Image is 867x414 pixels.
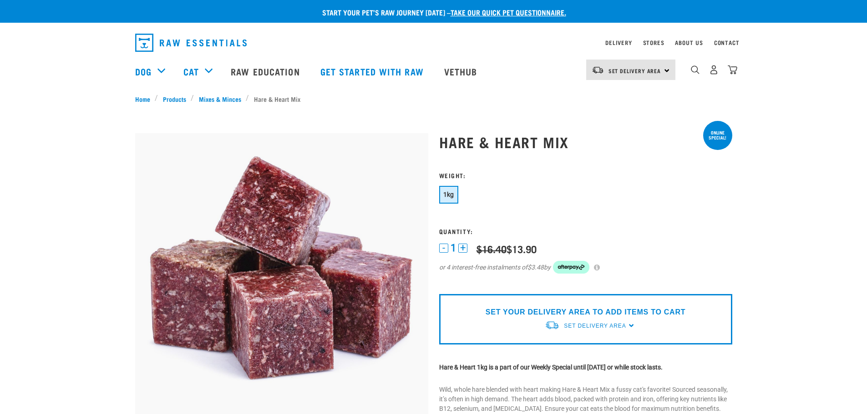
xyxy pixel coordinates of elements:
[728,65,737,75] img: home-icon@2x.png
[451,243,456,253] span: 1
[443,191,454,198] span: 1kg
[194,94,246,104] a: Mixes & Minces
[183,65,199,78] a: Cat
[592,66,604,74] img: van-moving.png
[545,320,559,330] img: van-moving.png
[135,94,155,104] a: Home
[439,172,732,179] h3: Weight:
[439,244,448,253] button: -
[643,41,664,44] a: Stores
[527,263,544,272] span: $3.48
[435,53,489,90] a: Vethub
[691,65,700,74] img: home-icon-1@2x.png
[564,323,626,329] span: Set Delivery Area
[605,41,632,44] a: Delivery
[709,65,719,75] img: user.png
[477,246,507,251] strike: $16.40
[439,186,458,204] button: 1kg
[128,30,740,55] nav: dropdown navigation
[439,228,732,234] h3: Quantity:
[135,94,732,104] nav: breadcrumbs
[135,34,247,52] img: Raw Essentials Logo
[608,69,661,72] span: Set Delivery Area
[458,244,467,253] button: +
[486,307,685,318] p: SET YOUR DELIVERY AREA TO ADD ITEMS TO CART
[439,261,732,274] div: or 4 interest-free instalments of by
[675,41,703,44] a: About Us
[451,10,566,14] a: take our quick pet questionnaire.
[477,243,537,254] div: $13.90
[158,94,191,104] a: Products
[439,134,732,150] h1: Hare & Heart Mix
[714,41,740,44] a: Contact
[439,364,663,371] strong: Hare & Heart 1kg is a part of our Weekly Special until [DATE] or while stock lasts.
[311,53,435,90] a: Get started with Raw
[222,53,311,90] a: Raw Education
[135,65,152,78] a: Dog
[553,261,589,274] img: Afterpay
